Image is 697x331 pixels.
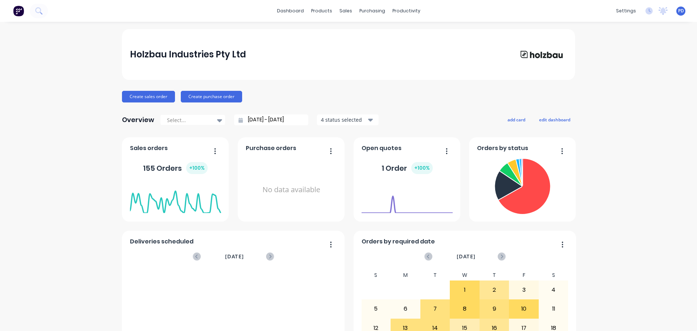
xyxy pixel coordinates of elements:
[186,162,208,174] div: + 100 %
[356,5,389,16] div: purchasing
[480,281,509,299] div: 2
[382,162,433,174] div: 1 Order
[389,5,424,16] div: productivity
[480,270,509,280] div: T
[480,300,509,318] div: 9
[477,144,528,153] span: Orders by status
[362,300,391,318] div: 5
[321,116,367,124] div: 4 status selected
[122,113,154,127] div: Overview
[130,144,168,153] span: Sales orders
[411,162,433,174] div: + 100 %
[246,144,296,153] span: Purchase orders
[539,300,568,318] div: 11
[391,300,420,318] div: 6
[361,270,391,280] div: S
[246,156,337,224] div: No data available
[509,281,538,299] div: 3
[534,115,575,124] button: edit dashboard
[420,270,450,280] div: T
[362,237,435,246] span: Orders by required date
[362,144,402,153] span: Open quotes
[539,270,568,280] div: S
[450,270,480,280] div: W
[225,253,244,261] span: [DATE]
[612,5,640,16] div: settings
[509,300,538,318] div: 10
[130,47,246,62] div: Holzbau Industries Pty Ltd
[391,270,420,280] div: M
[307,5,336,16] div: products
[13,5,24,16] img: Factory
[143,162,208,174] div: 155 Orders
[421,300,450,318] div: 7
[509,270,539,280] div: F
[516,47,567,62] img: Holzbau Industries Pty Ltd
[317,114,379,125] button: 4 status selected
[450,281,479,299] div: 1
[181,91,242,102] button: Create purchase order
[503,115,530,124] button: add card
[678,8,684,14] span: PD
[450,300,479,318] div: 8
[273,5,307,16] a: dashboard
[130,237,193,246] span: Deliveries scheduled
[539,281,568,299] div: 4
[336,5,356,16] div: sales
[122,91,175,102] button: Create sales order
[457,253,476,261] span: [DATE]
